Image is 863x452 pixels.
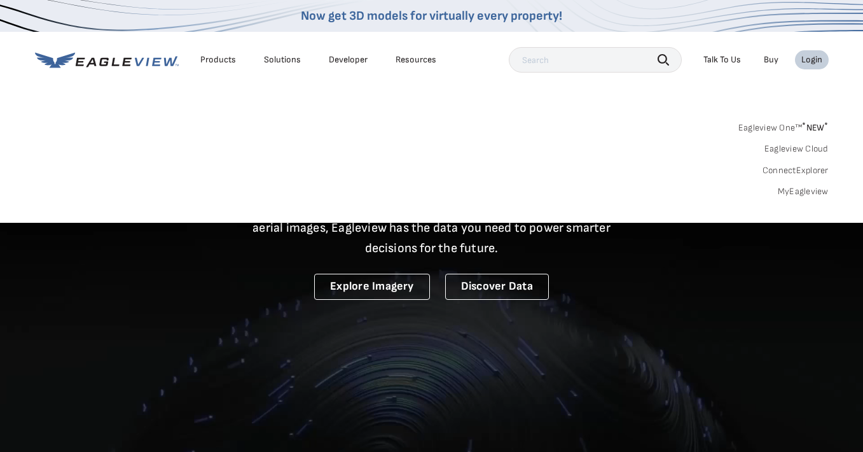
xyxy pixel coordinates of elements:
a: ConnectExplorer [763,165,829,176]
span: NEW [802,122,828,133]
div: Products [200,54,236,66]
a: MyEagleview [778,186,829,197]
div: Login [801,54,822,66]
div: Resources [396,54,436,66]
a: Developer [329,54,368,66]
a: Buy [764,54,778,66]
a: Eagleview Cloud [764,143,829,155]
a: Discover Data [445,274,549,300]
a: Eagleview One™*NEW* [738,118,829,133]
a: Explore Imagery [314,274,430,300]
div: Solutions [264,54,301,66]
p: A new era starts here. Built on more than 3.5 billion high-resolution aerial images, Eagleview ha... [237,197,626,258]
input: Search [509,47,682,73]
a: Now get 3D models for virtually every property! [301,8,562,24]
div: Talk To Us [703,54,741,66]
